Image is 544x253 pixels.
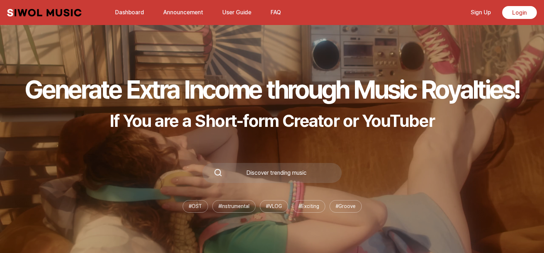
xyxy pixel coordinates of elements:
[218,5,256,20] a: User Guide
[111,5,148,20] a: Dashboard
[502,6,537,19] a: Login
[292,200,325,213] li: # Exciting
[466,5,495,20] a: Sign Up
[266,4,285,21] button: FAQ
[260,200,288,213] li: # VLOG
[222,170,330,176] div: Discover trending music
[159,5,207,20] a: Announcement
[25,74,519,105] h1: Generate Extra Income through Music Royalties!
[183,200,208,213] li: # OST
[330,200,362,213] li: # Groove
[212,200,256,213] li: # Instrumental
[25,110,519,131] p: If You are a Short-form Creator or YouTuber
